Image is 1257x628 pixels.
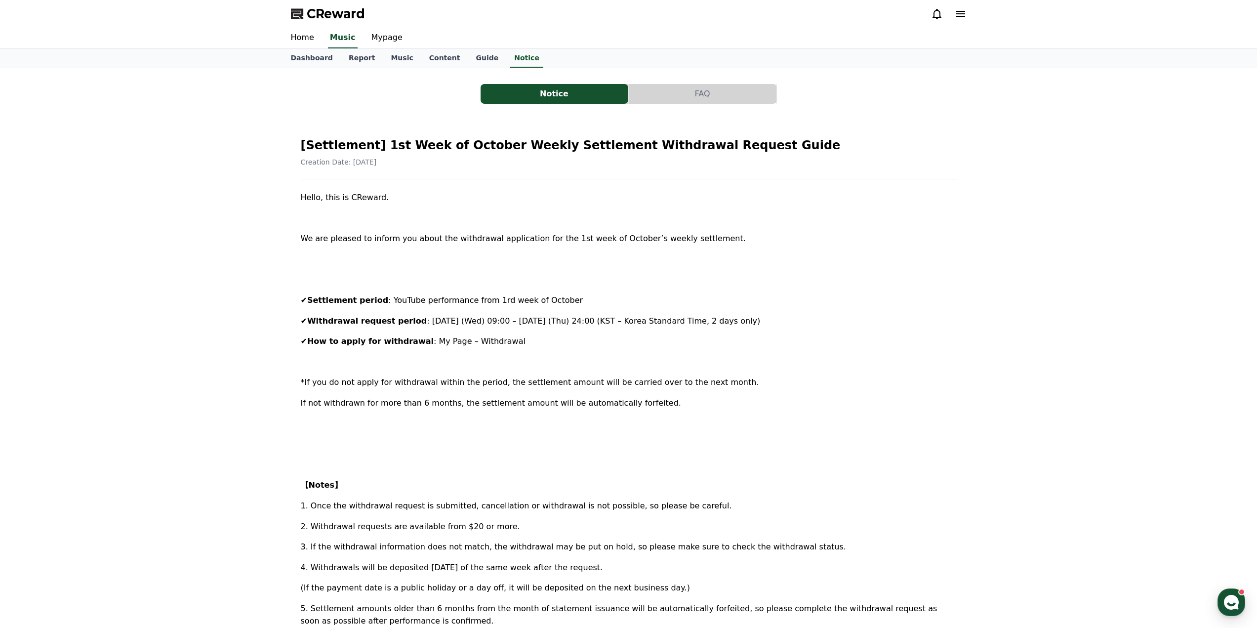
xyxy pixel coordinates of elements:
h2: [Settlement] 1st Week of October Weekly Settlement Withdrawal Request Guide [301,137,957,153]
a: Dashboard [283,49,341,68]
span: Hello, this is CReward. [301,193,389,202]
strong: How to apply for withdrawal [307,336,434,346]
span: 3. If the withdrawal information does not match, the withdrawal may be put on hold, so please mak... [301,542,846,551]
span: Messages [82,329,111,336]
span: : My Page – Withdrawal [434,336,526,346]
span: Creation Date: [DATE] [301,158,377,166]
span: : [DATE] (Wed) 09:00 – [DATE] (Thu) 24:00 (KST – Korea Standard Time, 2 days only) [427,316,760,326]
a: Music [383,49,421,68]
a: Report [341,49,383,68]
span: If not withdrawn for more than 6 months, the settlement amount will be automatically forfeited. [301,398,681,408]
span: ✔ [301,336,307,346]
span: 1. Once the withdrawal request is submitted, cancellation or withdrawal is not possible, so pleas... [301,501,732,510]
a: Mypage [364,28,410,48]
span: Home [25,328,42,336]
a: Settings [127,313,190,338]
a: Guide [468,49,506,68]
a: Notice [510,49,543,68]
a: Music [328,28,358,48]
a: Messages [65,313,127,338]
span: CReward [307,6,365,22]
strong: Settlement period [307,295,388,305]
span: ✔ [301,295,307,305]
button: FAQ [629,84,776,104]
a: Content [421,49,468,68]
button: Notice [481,84,628,104]
a: Notice [481,84,629,104]
span: 4. Withdrawals will be deposited [DATE] of the same week after the request. [301,563,603,572]
strong: 【Notes】 [301,480,342,490]
span: 5. Settlement amounts older than 6 months from the month of statement issuance will be automatica... [301,604,937,626]
span: We are pleased to inform you about the withdrawal application for the 1st week of October’s weekl... [301,234,746,243]
span: Settings [146,328,170,336]
span: : YouTube performance from 1rd week of October [388,295,583,305]
a: FAQ [629,84,777,104]
a: CReward [291,6,365,22]
span: *If you do not apply for withdrawal within the period, the settlement amount will be carried over... [301,377,759,387]
span: ✔ [301,316,307,326]
strong: Withdrawal request period [307,316,427,326]
span: (If the payment date is a public holiday or a day off, it will be deposited on the next business ... [301,583,690,592]
a: Home [283,28,322,48]
span: 2. Withdrawal requests are available from $20 or more. [301,522,520,531]
a: Home [3,313,65,338]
